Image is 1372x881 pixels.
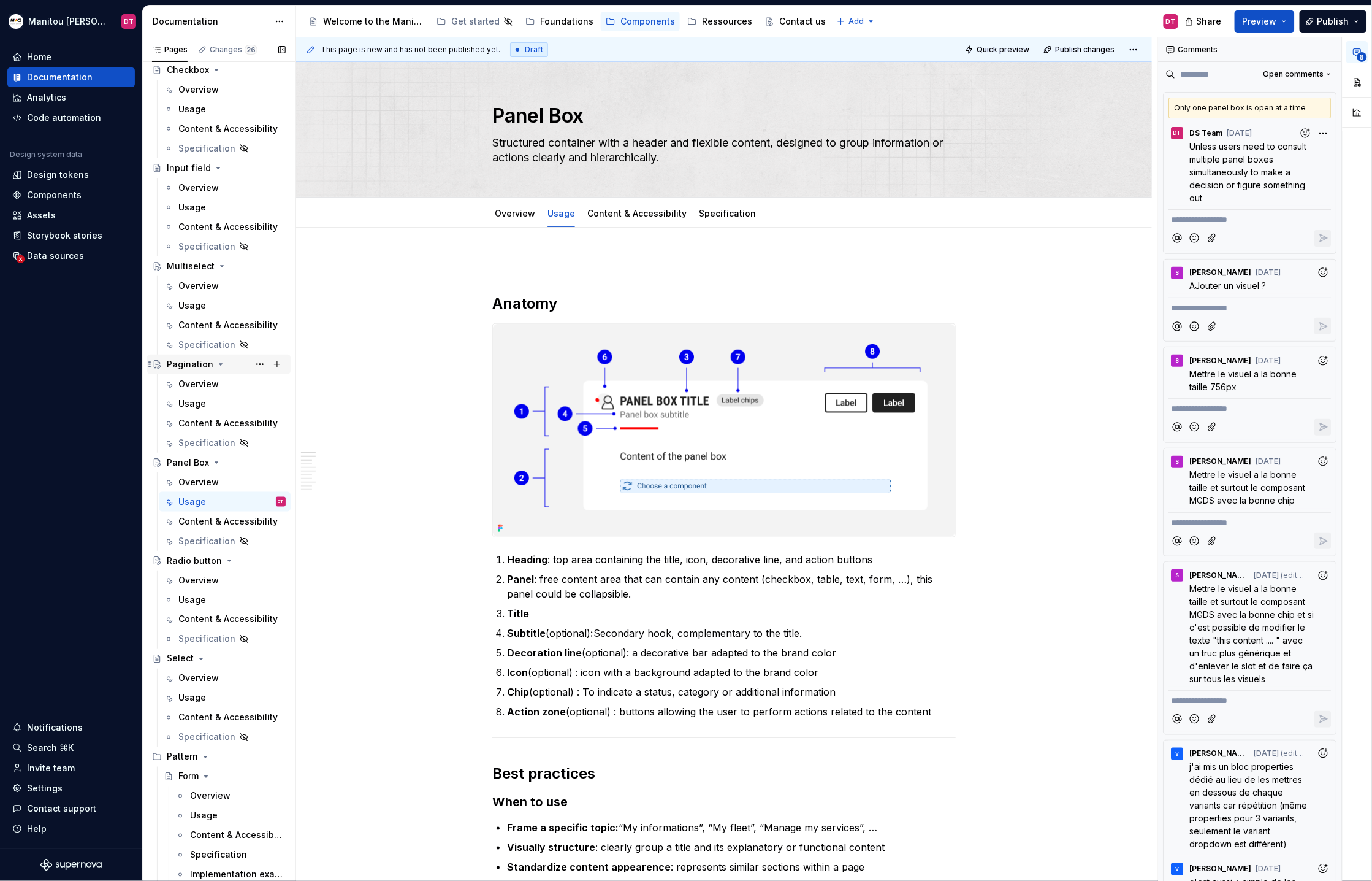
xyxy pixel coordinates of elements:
[1176,356,1180,366] div: S
[540,15,593,28] div: Foundations
[1169,419,1186,436] button: Mention someone
[7,108,135,128] a: Code automation
[1190,280,1267,291] span: AJouter un visuel ?
[582,200,692,226] div: Content & Accessibility
[702,15,752,28] div: Ressources
[507,645,956,660] p: (optional): a decorative bar adapted to the brand color
[490,101,953,131] textarea: Panel Box
[507,686,529,698] strong: Chip
[1169,398,1332,415] div: Composer editor
[590,627,593,639] strong: :
[1187,230,1203,247] button: Add emoji
[178,142,235,155] div: Specification
[159,492,291,512] a: UsageDT
[27,782,63,794] div: Settings
[178,182,219,194] div: Overview
[159,139,291,158] a: Specification
[1197,15,1222,28] span: Share
[7,819,135,839] button: Help
[1169,298,1332,315] div: Composer editor
[451,15,500,28] div: Get started
[278,496,284,508] div: DT
[507,860,956,874] p: : represents similar sections within a page
[27,742,74,754] div: Search ⌘K
[167,260,215,272] div: Multiselect
[178,633,235,645] div: Specification
[159,296,291,315] a: Usage
[961,41,1035,58] button: Quick preview
[159,394,291,414] a: Usage
[27,229,102,242] div: Storybook stories
[178,712,278,724] div: Content & Accessibility
[159,335,291,355] a: Specification
[27,51,51,63] div: Home
[147,256,291,276] a: Multiselect
[1169,209,1332,226] div: Composer editor
[159,99,291,119] a: Usage
[178,771,199,783] div: Form
[321,45,500,55] span: This page is new and has not been published yet.
[507,552,956,567] p: : top area containing the title, icon, decorative line, and action buttons
[490,133,953,167] textarea: Structured container with a header and flexible content, designed to group information or actions...
[490,200,540,226] div: Overview
[178,476,219,488] div: Overview
[507,627,546,639] strong: Subtitle
[492,793,956,810] h3: When to use
[1317,15,1349,28] span: Publish
[159,728,291,747] a: Specification
[2,8,140,34] button: Manitou [PERSON_NAME] Design SystemDT
[1190,456,1252,466] span: [PERSON_NAME]
[507,706,566,718] strong: Action zone
[178,240,235,253] div: Specification
[178,731,235,744] div: Specification
[1190,571,1250,580] span: [PERSON_NAME]
[601,12,680,31] a: Components
[7,88,135,107] a: Analytics
[1190,864,1252,874] span: [PERSON_NAME]
[1169,690,1332,707] div: Composer editor
[27,823,47,835] div: Help
[1205,230,1221,247] button: Attach files
[682,12,757,31] a: Ressources
[1235,10,1295,33] button: Preview
[178,378,219,390] div: Overview
[190,790,231,802] div: Overview
[159,374,291,394] a: Overview
[7,779,135,798] a: Settings
[1169,98,1332,118] div: Only one panel box is open at a time
[159,178,291,198] a: Overview
[1300,10,1367,33] button: Publish
[1190,141,1309,203] span: Unless users need to consult multiple panel boxes simultaneously to make a decision or figure som...
[1315,453,1332,470] button: Add reaction
[1190,748,1250,758] span: [PERSON_NAME]
[1190,128,1223,138] span: DS Team
[28,15,107,28] div: Manitou [PERSON_NAME] Design System
[178,574,219,587] div: Overview
[210,45,257,55] div: Changes
[1205,533,1221,549] button: Attach files
[167,456,209,469] div: Panel Box
[1179,10,1230,33] button: Share
[507,553,547,566] strong: Heading
[178,299,206,312] div: Usage
[507,821,619,834] strong: Frame a specific topic:
[178,594,206,606] div: Usage
[507,665,956,680] p: (optional) : icon with a background adapted to the brand color
[152,45,188,55] div: Pages
[27,802,96,815] div: Contact support
[1176,268,1180,278] div: S
[495,208,535,218] a: Overview
[178,614,278,626] div: Content & Accessibility
[507,820,956,835] p: “My informations”, “My fleet”, “Manage my services”, …
[1169,711,1186,728] button: Mention someone
[1297,125,1314,141] button: Add reaction
[178,398,206,410] div: Usage
[1190,583,1317,684] span: Mettre le visuel a la bonne taille et surtout le composant MGDS avec la bonne chip et si c'est po...
[1174,128,1182,138] div: DT
[159,276,291,296] a: Overview
[620,15,675,28] div: Components
[525,45,543,55] span: Draft
[7,246,135,266] a: Data sources
[1190,469,1308,506] span: Mettre le visuel a la bonne taille et surtout le composant MGDS avec la bonne chip
[694,200,761,226] div: Specification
